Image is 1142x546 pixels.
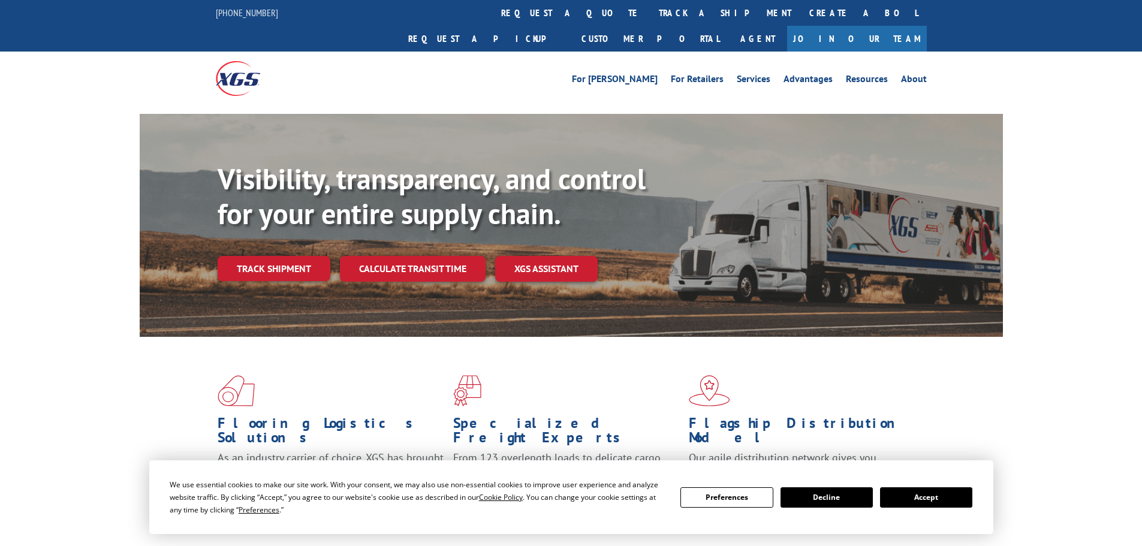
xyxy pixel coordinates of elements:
[453,375,481,406] img: xgs-icon-focused-on-flooring-red
[784,74,833,88] a: Advantages
[399,26,572,52] a: Request a pickup
[149,460,993,534] div: Cookie Consent Prompt
[218,451,444,493] span: As an industry carrier of choice, XGS has brought innovation and dedication to flooring logistics...
[846,74,888,88] a: Resources
[901,74,927,88] a: About
[737,74,770,88] a: Services
[170,478,666,516] div: We use essential cookies to make our site work. With your consent, we may also use non-essential ...
[880,487,972,508] button: Accept
[781,487,873,508] button: Decline
[495,256,598,282] a: XGS ASSISTANT
[689,375,730,406] img: xgs-icon-flagship-distribution-model-red
[680,487,773,508] button: Preferences
[479,492,523,502] span: Cookie Policy
[728,26,787,52] a: Agent
[218,256,330,281] a: Track shipment
[572,74,658,88] a: For [PERSON_NAME]
[218,375,255,406] img: xgs-icon-total-supply-chain-intelligence-red
[671,74,724,88] a: For Retailers
[572,26,728,52] a: Customer Portal
[239,505,279,515] span: Preferences
[218,160,646,232] b: Visibility, transparency, and control for your entire supply chain.
[453,416,680,451] h1: Specialized Freight Experts
[787,26,927,52] a: Join Our Team
[453,451,680,504] p: From 123 overlength loads to delicate cargo, our experienced staff knows the best way to move you...
[218,416,444,451] h1: Flooring Logistics Solutions
[216,7,278,19] a: [PHONE_NUMBER]
[689,416,915,451] h1: Flagship Distribution Model
[689,451,909,479] span: Our agile distribution network gives you nationwide inventory management on demand.
[340,256,486,282] a: Calculate transit time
